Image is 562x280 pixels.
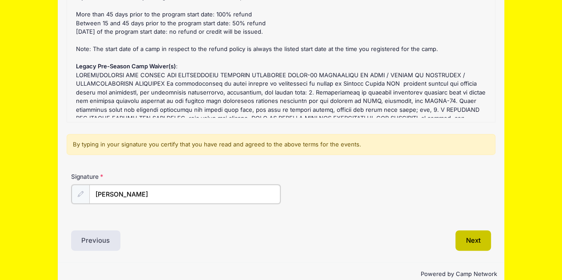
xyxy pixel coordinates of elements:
p: Powered by Camp Network [65,270,497,279]
div: By typing in your signature you certify that you have read and agreed to the above terms for the ... [67,134,495,155]
strong: Legacy Pre-Season Camp Waiver(s) [76,63,176,70]
label: Signature [71,172,176,181]
input: Enter first and last name [89,185,281,204]
button: Next [455,230,491,251]
button: Previous [71,230,121,251]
